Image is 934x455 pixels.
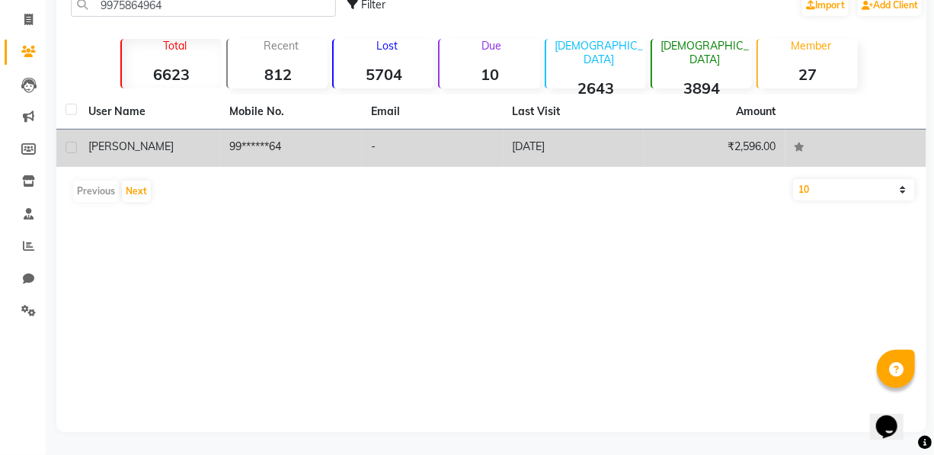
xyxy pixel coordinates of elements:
p: [DEMOGRAPHIC_DATA] [552,39,646,66]
strong: 6623 [122,65,222,84]
span: [PERSON_NAME] [88,139,174,153]
th: Amount [728,95,785,129]
p: Total [128,39,222,53]
th: User Name [79,95,220,130]
td: ₹2,596.00 [644,130,785,167]
p: Due [443,39,539,53]
th: Last Visit [503,95,644,130]
strong: 5704 [334,65,433,84]
p: [DEMOGRAPHIC_DATA] [658,39,752,66]
td: [DATE] [503,130,644,167]
p: Member [764,39,858,53]
th: Mobile No. [220,95,361,130]
strong: 2643 [546,79,646,98]
strong: 812 [228,65,328,84]
iframe: chat widget [870,394,919,440]
p: Recent [234,39,328,53]
strong: 10 [440,65,539,84]
td: - [362,130,503,167]
p: Lost [340,39,433,53]
strong: 3894 [652,79,752,98]
strong: 27 [758,65,858,84]
th: Email [362,95,503,130]
button: Next [122,181,151,202]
